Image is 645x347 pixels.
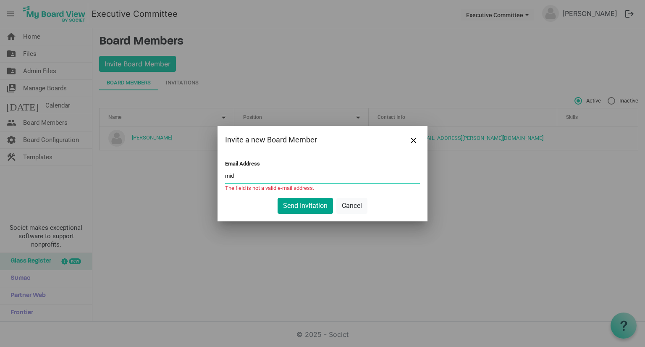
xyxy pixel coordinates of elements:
span: The field is not a valid e-mail address. [225,185,314,191]
button: Cancel [336,198,367,214]
div: Invite a new Board Member [225,134,381,146]
button: Send Invitation [278,198,333,214]
label: Email Address [225,160,260,167]
button: Close [407,134,420,146]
